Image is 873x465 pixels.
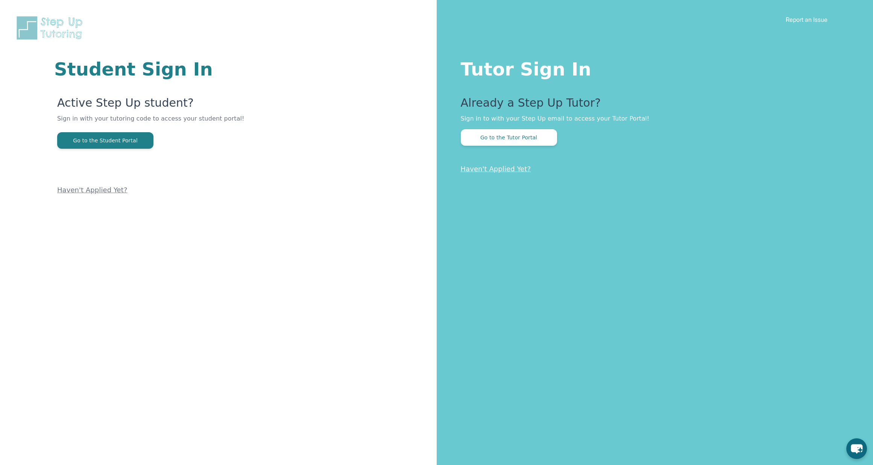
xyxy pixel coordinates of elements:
[461,129,557,146] button: Go to the Tutor Portal
[57,114,346,132] p: Sign in with your tutoring code to access your student portal!
[461,57,843,78] h1: Tutor Sign In
[54,60,346,78] h1: Student Sign In
[57,186,128,194] a: Haven't Applied Yet?
[57,132,153,149] button: Go to the Student Portal
[461,134,557,141] a: Go to the Tutor Portal
[57,137,153,144] a: Go to the Student Portal
[15,15,87,41] img: Step Up Tutoring horizontal logo
[461,96,843,114] p: Already a Step Up Tutor?
[461,114,843,123] p: Sign in to with your Step Up email to access your Tutor Portal!
[786,16,827,23] a: Report an Issue
[461,165,531,173] a: Haven't Applied Yet?
[57,96,346,114] p: Active Step Up student?
[846,438,867,459] button: chat-button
